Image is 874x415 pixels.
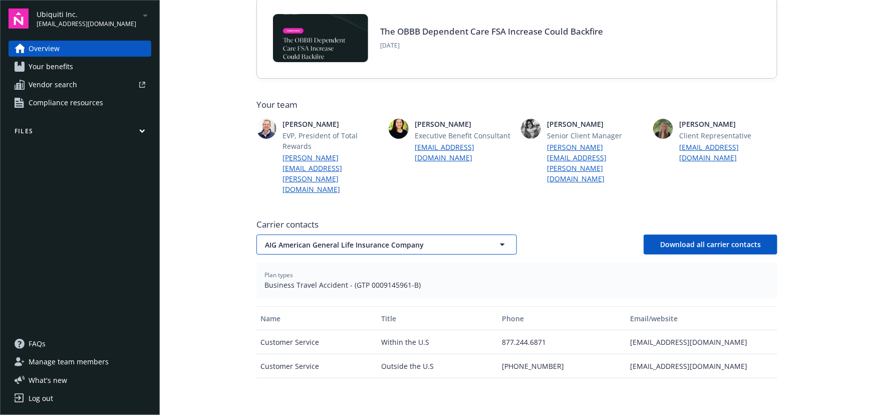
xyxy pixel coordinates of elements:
[256,306,377,330] button: Name
[264,280,769,290] span: Business Travel Accident - (GTP 0009145961-B)
[256,219,777,231] span: Carrier contacts
[260,313,373,324] div: Name
[381,313,494,324] div: Title
[547,142,645,184] a: [PERSON_NAME][EMAIL_ADDRESS][PERSON_NAME][DOMAIN_NAME]
[521,119,541,139] img: photo
[282,152,381,194] a: [PERSON_NAME][EMAIL_ADDRESS][PERSON_NAME][DOMAIN_NAME]
[37,20,136,29] span: [EMAIL_ADDRESS][DOMAIN_NAME]
[9,336,151,352] a: FAQs
[377,354,498,378] div: Outside the U.S
[9,127,151,139] button: Files
[273,14,368,62] img: BLOG-Card Image - Compliance - OBBB Dep Care FSA - 08-01-25.jpg
[415,142,513,163] a: [EMAIL_ADDRESS][DOMAIN_NAME]
[644,235,777,255] button: Download all carrier contacts
[627,306,777,330] button: Email/website
[265,240,473,250] span: AIG American General Life Insurance Company
[9,9,29,29] img: navigator-logo.svg
[37,9,136,20] span: Ubiquiti Inc.
[389,119,409,139] img: photo
[29,95,103,111] span: Compliance resources
[29,354,109,370] span: Manage team members
[415,119,513,129] span: [PERSON_NAME]
[547,130,645,141] span: Senior Client Manager
[9,41,151,57] a: Overview
[498,306,626,330] button: Phone
[631,313,773,324] div: Email/website
[29,59,73,75] span: Your benefits
[498,354,626,378] div: [PHONE_NUMBER]
[679,119,777,129] span: [PERSON_NAME]
[380,26,603,37] a: The OBBB Dependent Care FSA Increase Could Backfire
[29,336,46,352] span: FAQs
[377,330,498,354] div: Within the U.S
[679,130,777,141] span: Client Representative
[9,59,151,75] a: Your benefits
[9,354,151,370] a: Manage team members
[377,306,498,330] button: Title
[660,240,761,249] span: Download all carrier contacts
[282,119,381,129] span: [PERSON_NAME]
[256,99,777,111] span: Your team
[498,330,626,354] div: 877.244.6871
[627,330,777,354] div: [EMAIL_ADDRESS][DOMAIN_NAME]
[502,313,622,324] div: Phone
[679,142,777,163] a: [EMAIL_ADDRESS][DOMAIN_NAME]
[29,390,53,406] div: Log out
[256,119,276,139] img: photo
[139,9,151,21] a: arrowDropDown
[653,119,673,139] img: photo
[29,77,77,93] span: Vendor search
[9,375,83,385] button: What's new
[256,235,517,255] button: AIG American General Life Insurance Company
[9,77,151,93] a: Vendor search
[256,330,377,354] div: Customer Service
[282,130,381,151] span: EVP, President of Total Rewards
[264,271,769,280] span: Plan types
[415,130,513,141] span: Executive Benefit Consultant
[627,354,777,378] div: [EMAIL_ADDRESS][DOMAIN_NAME]
[256,354,377,378] div: Customer Service
[380,41,603,50] span: [DATE]
[29,41,60,57] span: Overview
[37,9,151,29] button: Ubiquiti Inc.[EMAIL_ADDRESS][DOMAIN_NAME]arrowDropDown
[9,95,151,111] a: Compliance resources
[547,119,645,129] span: [PERSON_NAME]
[29,375,67,385] span: What ' s new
